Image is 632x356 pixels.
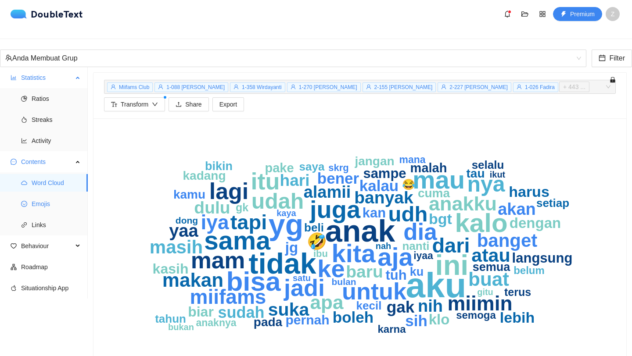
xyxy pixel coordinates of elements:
[299,160,325,173] text: saya
[190,285,266,308] text: miifams
[354,188,413,207] text: banyak
[388,202,428,226] text: udh
[377,323,406,335] text: karna
[472,158,504,171] text: selalu
[385,267,406,283] text: tuh
[429,192,497,215] text: anakku
[201,211,229,234] text: iya
[509,183,549,200] text: harus
[21,153,73,171] span: Contents
[304,221,324,234] text: beli
[376,241,391,251] text: nah
[104,97,165,111] button: font-sizeTransformdown
[456,309,496,321] text: semoga
[363,166,406,181] text: sampe
[21,258,81,276] span: Roadmap
[504,286,531,298] text: terus
[293,273,311,283] text: satu
[536,11,549,18] span: appstore
[5,50,573,67] div: Anda Membuat Grup
[176,101,182,108] span: upload
[429,311,450,328] text: klo
[354,154,394,168] text: jangan
[359,177,399,194] text: kalau
[435,249,469,281] text: ini
[610,77,616,83] span: lock
[553,7,602,21] button: thunderboltPremium
[32,174,81,192] span: Word Cloud
[21,69,73,86] span: Statistics
[265,161,294,175] text: pake
[226,266,281,296] text: bisa
[332,239,376,267] text: kita
[413,165,465,194] text: mau
[280,171,310,189] text: hari
[405,312,427,329] text: sih
[21,180,27,186] span: cloud
[467,172,505,196] text: nya
[218,303,264,321] text: sudah
[513,264,545,276] text: belum
[152,101,158,108] span: down
[236,201,248,214] text: gk
[402,178,415,191] text: 😂
[317,170,359,187] text: bener
[432,234,470,257] text: dari
[356,299,382,312] text: kecil
[285,313,329,327] text: pernah
[455,208,507,238] text: kalo
[413,250,433,261] text: iyaa
[196,317,236,328] text: anaknya
[21,117,27,123] span: fire
[176,215,198,225] text: dong
[377,242,413,271] text: aja
[477,230,538,251] text: banget
[194,198,230,217] text: dulu
[366,84,371,89] span: user
[346,262,383,281] text: baru
[517,84,522,89] span: user
[168,322,194,332] text: bukan
[291,84,296,89] span: user
[173,188,205,201] text: kamu
[158,84,163,89] span: user
[299,84,357,90] span: 1-270 [PERSON_NAME]
[251,168,280,194] text: itu
[500,7,514,21] button: bell
[219,100,237,109] span: Export
[328,162,348,173] text: skrg
[111,84,116,89] span: user
[332,277,356,287] text: bulan
[599,54,606,63] span: calendar
[185,100,201,109] span: Share
[518,7,532,21] button: folder-open
[518,11,531,18] span: folder-open
[183,169,226,182] text: kadang
[307,231,327,251] text: 🤣
[449,84,508,90] span: 2-227 [PERSON_NAME]
[209,178,249,204] text: lagi
[150,237,203,257] text: masih
[248,247,316,280] text: tidak
[32,132,81,150] span: Activity
[188,304,214,320] text: biar
[21,222,27,228] span: link
[5,54,12,61] span: team
[325,214,395,248] text: anak
[447,292,512,315] text: miimin
[333,309,373,326] text: boleh
[304,183,351,201] text: alamii
[269,208,303,241] text: yg
[32,195,81,213] span: Emojis
[441,84,446,89] span: user
[406,266,467,305] text: aku
[611,7,615,21] span: Z
[468,268,509,290] text: buat
[399,154,425,165] text: mana
[309,196,361,223] text: juga
[121,100,148,109] span: Transform
[11,10,31,18] img: logo
[11,75,17,81] span: bar-chart
[162,269,223,291] text: makan
[310,292,344,313] text: apa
